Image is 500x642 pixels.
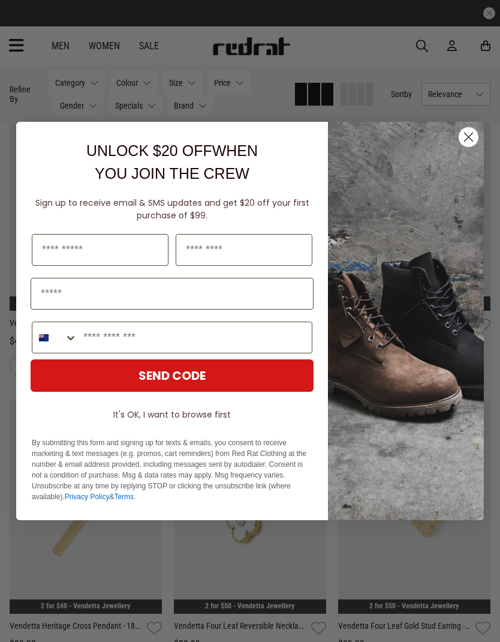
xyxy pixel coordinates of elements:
[32,322,77,353] button: Search Countries
[35,197,309,221] span: Sign up to receive email & SMS updates and get $20 off your first purchase of $99.
[10,5,46,41] button: Open LiveChat chat widget
[32,234,168,266] input: First Name
[31,278,314,310] input: Email
[212,142,258,159] span: WHEN
[95,165,249,182] span: YOU JOIN THE CREW
[31,359,314,392] button: SEND CODE
[39,333,49,343] img: New Zealand
[32,437,312,502] p: By submitting this form and signing up for texts & emails, you consent to receive marketing & tex...
[31,404,314,425] button: It's OK, I want to browse first
[458,127,479,148] button: Close dialog
[114,493,134,501] a: Terms
[65,493,110,501] a: Privacy Policy
[328,122,484,520] img: f7662613-148e-4c88-9575-6c6b5b55a647.jpeg
[86,142,212,159] span: UNLOCK $20 OFF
